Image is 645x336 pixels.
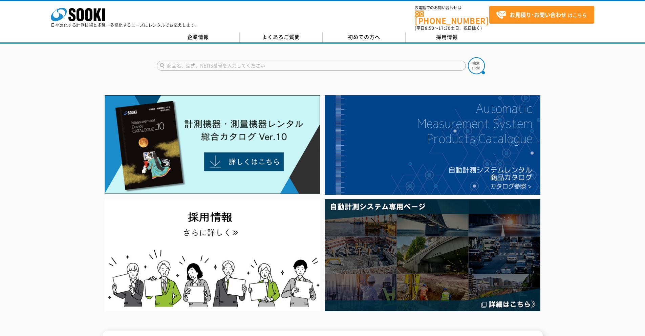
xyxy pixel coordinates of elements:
[415,25,482,31] span: (平日 ～ 土日、祝日除く)
[157,61,466,71] input: 商品名、型式、NETIS番号を入力してください
[489,6,594,24] a: お見積り･お問い合わせはこちら
[425,25,434,31] span: 8:50
[496,10,587,20] span: はこちら
[157,32,240,42] a: 企業情報
[406,32,489,42] a: 採用情報
[415,6,489,10] span: お電話でのお問い合わせは
[510,10,566,19] strong: お見積り･お問い合わせ
[105,95,320,194] img: Catalog Ver10
[438,25,451,31] span: 17:30
[51,23,199,27] p: 日々進化する計測技術と多種・多様化するニーズにレンタルでお応えします。
[468,57,485,74] img: btn_search.png
[348,33,380,41] span: 初めての方へ
[325,199,540,311] img: 自動計測システム専用ページ
[415,10,489,24] a: [PHONE_NUMBER]
[240,32,323,42] a: よくあるご質問
[325,95,540,195] img: 自動計測システムカタログ
[105,199,320,311] img: SOOKI recruit
[323,32,406,42] a: 初めての方へ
